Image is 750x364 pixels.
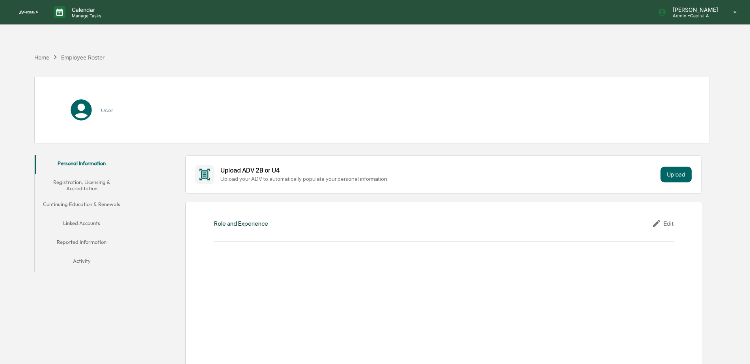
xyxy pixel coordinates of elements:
[666,13,722,19] p: Admin • Capital A
[19,10,38,14] img: logo
[35,215,129,234] button: Linked Accounts
[666,6,722,13] p: [PERSON_NAME]
[65,13,105,19] p: Manage Tasks
[35,155,129,174] button: Personal Information
[34,54,49,61] div: Home
[214,220,268,227] div: Role and Experience
[35,155,129,272] div: secondary tabs example
[220,167,657,174] div: Upload ADV 2B or U4
[660,167,692,182] button: Upload
[220,176,657,182] div: Upload your ADV to automatically populate your personal information.
[35,196,129,215] button: Continuing Education & Renewals
[35,174,129,197] button: Registration, Licensing & Accreditation
[35,234,129,253] button: Reported Information
[652,219,674,228] div: Edit
[65,6,105,13] p: Calendar
[61,54,104,61] div: Employee Roster
[101,107,113,113] h3: User
[35,253,129,272] button: Activity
